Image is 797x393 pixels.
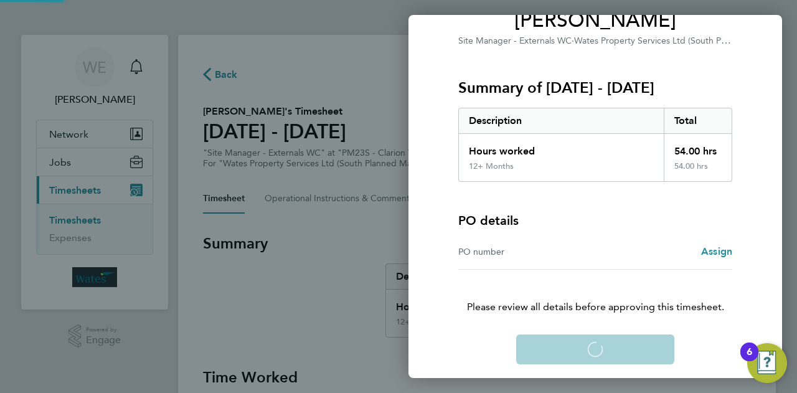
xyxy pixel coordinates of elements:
span: Site Manager - Externals WC [458,36,572,46]
p: Please review all details before approving this timesheet. [443,270,747,315]
div: PO number [458,244,595,259]
a: Assign [701,244,732,259]
div: 12+ Months [469,161,514,171]
div: Summary of 02 - 08 Aug 2025 [458,108,732,182]
div: Description [459,108,664,133]
span: · [572,36,574,46]
button: Open Resource Center, 6 new notifications [747,343,787,383]
span: Assign [701,245,732,257]
div: Total [664,108,732,133]
div: 54.00 hrs [664,134,732,161]
span: [PERSON_NAME] [458,8,732,33]
div: Hours worked [459,134,664,161]
h3: Summary of [DATE] - [DATE] [458,78,732,98]
div: 54.00 hrs [664,161,732,181]
h4: PO details [458,212,519,229]
div: 6 [747,352,752,368]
